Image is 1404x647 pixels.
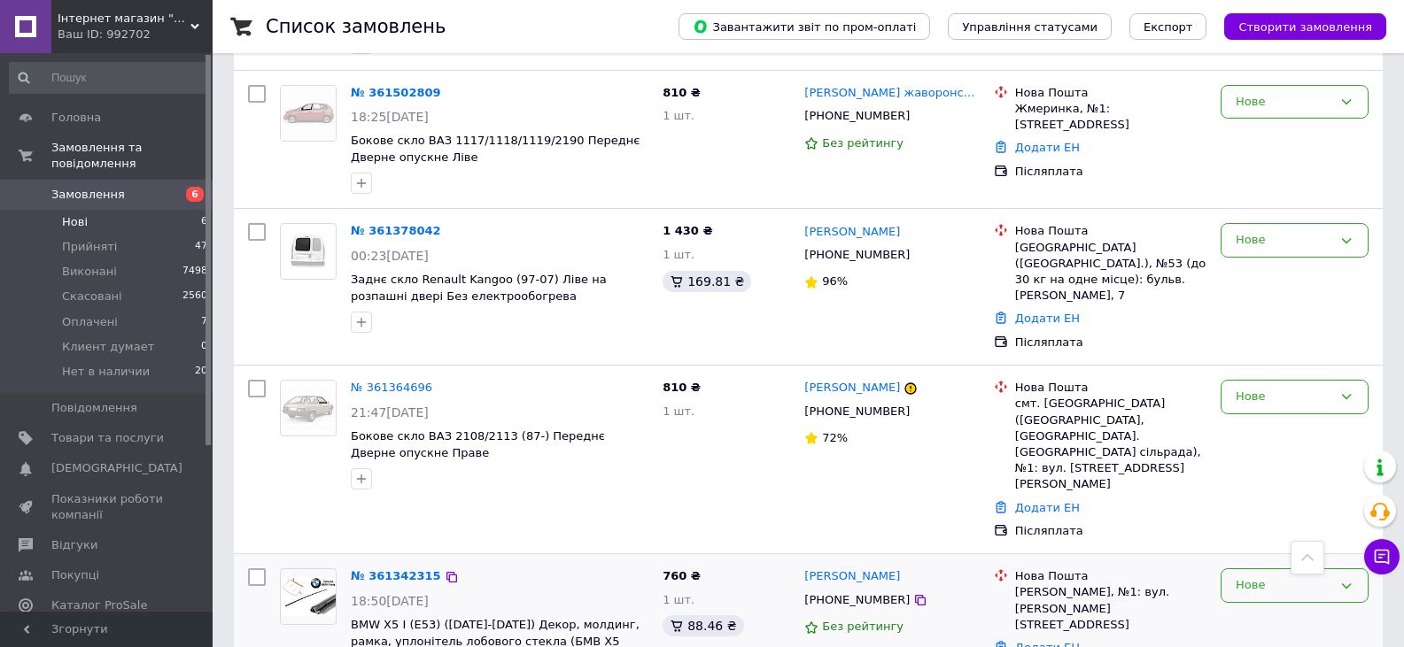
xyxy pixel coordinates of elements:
div: Нова Пошта [1015,568,1206,584]
a: Додати ЕН [1015,141,1080,154]
img: Фото товару [281,228,336,275]
span: Покупці [51,567,99,583]
span: 1 шт. [663,248,694,261]
span: Прийняті [62,239,117,255]
span: 18:50[DATE] [351,594,429,608]
div: [GEOGRAPHIC_DATA] ([GEOGRAPHIC_DATA].), №53 (до 30 кг на одне місце): бульв. [PERSON_NAME], 7 [1015,240,1206,304]
span: 810 ₴ [663,86,701,99]
a: Додати ЕН [1015,312,1080,325]
a: [PERSON_NAME] [804,224,900,241]
span: 96% [822,274,848,288]
a: [PERSON_NAME] [804,568,900,585]
button: Створити замовлення [1224,13,1386,40]
a: Фото товару [280,85,337,142]
div: Нове [1236,231,1332,250]
span: Оплачені [62,314,118,330]
span: 810 ₴ [663,381,701,394]
a: № 361378042 [351,224,441,237]
span: Виконані [62,264,117,280]
button: Завантажити звіт по пром-оплаті [679,13,930,40]
div: Нова Пошта [1015,380,1206,396]
span: Головна [51,110,101,126]
span: 1 шт. [663,404,694,418]
button: Експорт [1129,13,1207,40]
div: [PHONE_NUMBER] [801,104,913,127]
a: Бокове скло ВАЗ 2108/2113 (87-) Переднє Дверне опускне Праве [351,429,605,459]
div: 169.81 ₴ [663,271,751,292]
div: Нова Пошта [1015,85,1206,101]
span: Експорт [1144,20,1193,34]
span: 7 [201,314,207,330]
div: Нове [1236,93,1332,112]
span: 18:25[DATE] [351,110,429,124]
span: Без рейтингу [822,136,904,150]
span: Скасовані [62,289,122,304]
a: № 361502809 [351,86,441,99]
span: 20 [195,364,207,380]
span: 21:47[DATE] [351,405,429,420]
div: Ваш ID: 992702 [58,27,213,42]
span: 1 430 ₴ [663,224,712,237]
span: Каталог ProSale [51,597,147,613]
h1: Список замовлень [266,16,446,37]
span: Нові [62,214,88,230]
span: Повідомлення [51,400,137,416]
span: 6 [186,187,204,202]
span: Клиент думает [62,339,154,355]
span: Нет в наличии [62,364,150,380]
a: [PERSON_NAME] жаворонский [804,85,980,102]
button: Чат з покупцем [1364,539,1400,574]
span: 00:23[DATE] [351,249,429,263]
span: Завантажити звіт по пром-оплаті [693,19,916,35]
span: 6 [201,214,207,230]
span: Замовлення та повідомлення [51,140,213,172]
div: Жмеринка, №1: [STREET_ADDRESS] [1015,101,1206,133]
a: Фото товару [280,568,337,625]
span: Товари та послуги [51,430,164,446]
div: смт. [GEOGRAPHIC_DATA] ([GEOGRAPHIC_DATA], [GEOGRAPHIC_DATA]. [GEOGRAPHIC_DATA] сільрада), №1: ву... [1015,396,1206,492]
div: Післяплата [1015,523,1206,539]
span: 1 шт. [663,593,694,606]
span: Відгуки [51,537,97,553]
span: Замовлення [51,187,125,203]
a: Фото товару [280,223,337,280]
span: 72% [822,431,848,444]
div: [PHONE_NUMBER] [801,589,913,612]
span: 760 ₴ [663,569,701,582]
a: Бокове скло ВАЗ 1117/1118/1119/2190 Переднє Дверне опускне Ліве [351,134,640,164]
span: 47 [195,239,207,255]
span: Управління статусами [962,20,1098,34]
div: [PHONE_NUMBER] [801,400,913,423]
div: [PERSON_NAME], №1: вул. [PERSON_NAME][STREET_ADDRESS] [1015,584,1206,633]
input: Пошук [9,62,209,94]
span: 2560 [182,289,207,304]
div: 88.46 ₴ [663,615,743,636]
a: Фото товару [280,380,337,436]
button: Управління статусами [948,13,1112,40]
a: Заднє скло Renault Kangoo (97-07) Ліве на розпашні двері Без електрообогрева ([PERSON_NAME]) [351,273,607,319]
a: № 361342315 [351,569,441,582]
div: Нове [1236,388,1332,406]
div: Нова Пошта [1015,223,1206,239]
div: [PHONE_NUMBER] [801,243,913,266]
span: Без рейтингу [822,620,904,633]
img: Фото товару [281,577,336,616]
span: Створити замовлення [1238,20,1372,34]
a: [PERSON_NAME] [804,380,900,397]
span: Показники роботи компанії [51,491,164,523]
span: [DEMOGRAPHIC_DATA] [51,460,182,476]
a: № 361364696 [351,381,432,394]
span: 7498 [182,264,207,280]
span: 0 [201,339,207,355]
span: 1 шт. [663,109,694,122]
div: Післяплата [1015,164,1206,180]
img: Фото товару [281,386,336,430]
div: Нове [1236,576,1332,595]
div: Післяплата [1015,335,1206,350]
a: Додати ЕН [1015,501,1080,514]
img: Фото товару [281,86,336,141]
a: Створити замовлення [1206,19,1386,33]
